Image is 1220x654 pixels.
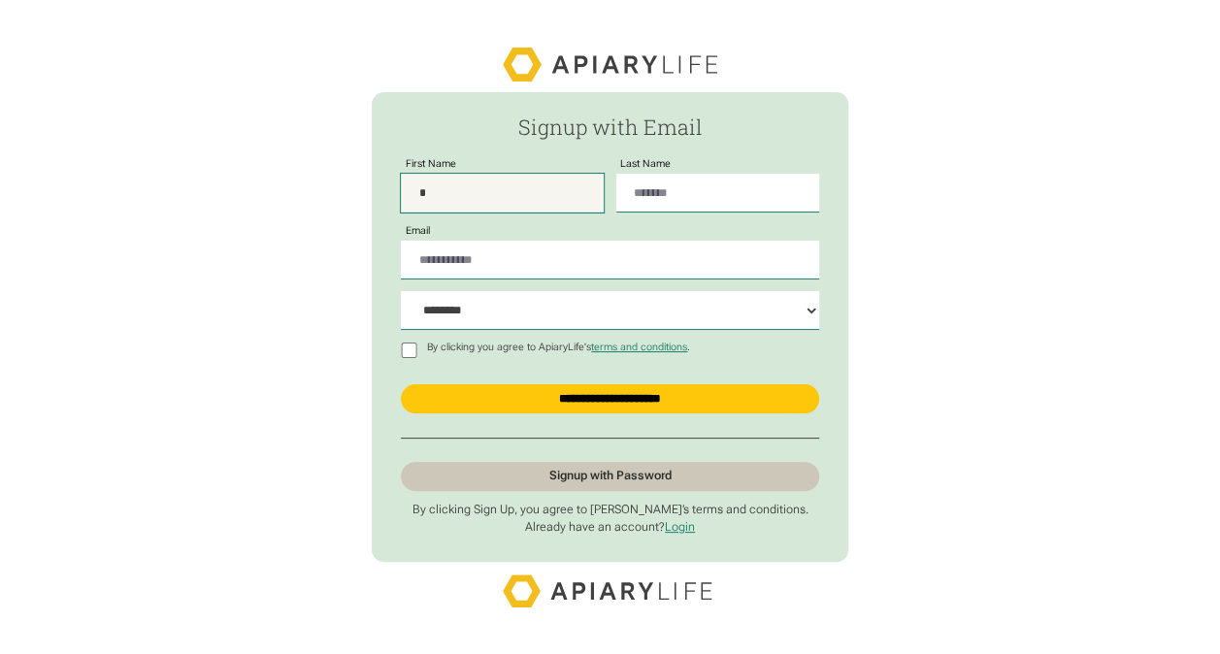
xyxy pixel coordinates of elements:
form: Passwordless Signup [372,92,849,563]
p: Already have an account? [401,520,818,535]
p: By clicking you agree to ApiaryLife's . [423,342,696,353]
p: By clicking Sign Up, you agree to [PERSON_NAME]’s terms and conditions. [401,503,818,517]
a: Login [665,520,695,534]
label: First Name [401,158,461,170]
label: Last Name [616,158,676,170]
a: Signup with Password [401,462,818,491]
label: Email [401,225,435,237]
h2: Signup with Email [401,115,818,139]
a: terms and conditions [591,341,687,353]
